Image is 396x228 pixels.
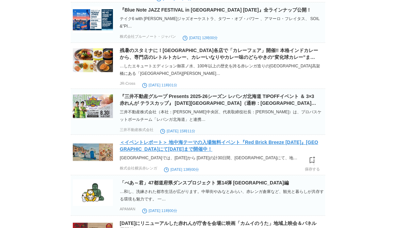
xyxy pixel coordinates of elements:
img: 49635-118-79a867e80512b1c413cc9295253cb7f9-1667x1667.png [73,179,113,206]
a: 保存する [305,154,320,172]
p: APAMAN [120,207,135,211]
img: 23251-135-e648893104e5a7a0a76e1b270d7e6daa-1671x727.png [73,139,113,165]
p: 株式会社ブルーノート・ジャパン [120,34,176,39]
a: ＜イベントレポート＞ 地中海テーマの入場無料イベント『Red Brick Breeze [DATE]』[GEOGRAPHIC_DATA]にて[DATE]まで開催中！ [120,140,318,152]
time: [DATE] 13時00分 [164,167,199,172]
img: 51782-875-536fe34c873117e6ee39043e3deaab8e-718x424.png [73,93,113,119]
div: …和し、洗練された都市生活が広がります。中華街やみなとみらい、赤レンガ倉庫など、観光と暮らしが共存する環境も魅力です。 一… [120,188,324,203]
p: JR-Cross [120,81,135,85]
time: [DATE] 15時11分 [160,129,195,133]
p: 三井不動産株式会社 [120,127,153,132]
time: [DATE] 11時00分 [142,209,177,213]
div: [GEOGRAPHIC_DATA]では、[DATE]から [DATE]の計30日間、[GEOGRAPHIC_DATA]にて、地… [120,154,324,162]
div: 三井不動産株式会社（本社：[PERSON_NAME]中央区、代表取締役社長：[PERSON_NAME]）は、プロバスケットボールチーム「レバンガ北海道」と連携… [120,108,324,123]
time: [DATE] 12時00分 [183,36,218,40]
div: テイク6 with [PERSON_NAME]ジャズオーケストラ、タワー・オブ・パワー 、アマーロ・フレイタス、 SOIL&"PI… [120,15,324,30]
a: 『三井不動産グループ Presents 2025-26シーズン レバンガ北海道 TIPOFFイベント ＆ 3×3赤れんが テラスカップ』 [DATE][GEOGRAPHIC_DATA]（通称：[... [120,94,316,113]
a: 「べあ～君」47都道府県ダンスプロジェクト 第14弾 [GEOGRAPHIC_DATA]編 [120,180,289,185]
time: [DATE] 11時01分 [142,83,177,87]
a: 残暑のスタミナに！[GEOGRAPHIC_DATA]各店で「カレーフェア」開催!! 本格インドカレーから、専門店のレトルトカレー、カレーいなりやカレー味のどらやきの“変化球カレー”まで大集合！ [120,48,318,67]
div: …したエキュートエディション御茶ノ水、100年以上の歴史を誇る赤レンガ造りの[GEOGRAPHIC_DATA]高架橋にある「[GEOGRAPHIC_DATA][PERSON_NAME]… [120,62,324,77]
a: 『Blue Note JAZZ FESTIVAL in [GEOGRAPHIC_DATA] [DATE]』全ラインナップ公開！ [120,7,311,13]
p: 株式会社横浜赤レンガ [120,166,157,171]
img: 82978-876-cb5974b7ebbaf74863159e7d3d7c4491-3900x2314.jpg [73,47,113,74]
img: 50330-49-7d53747f985296cc63f6451a054a35a3-1200x630.jpg [73,6,113,33]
